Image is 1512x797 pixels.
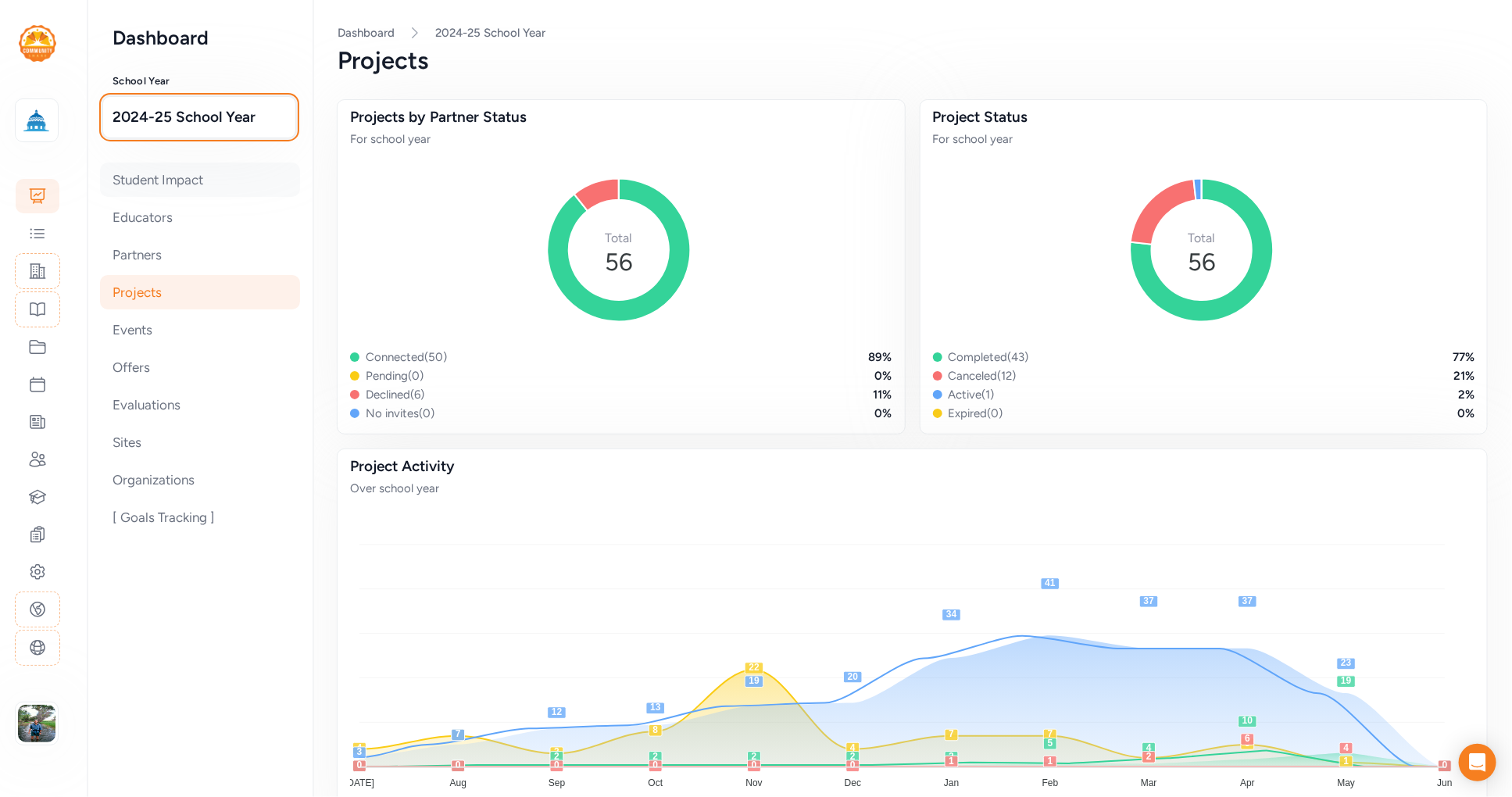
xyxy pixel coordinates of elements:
[944,777,959,788] tspan: Jan
[100,163,300,197] div: Student Impact
[1141,777,1157,788] tspan: Mar
[100,388,300,422] div: Evaluations
[100,500,300,534] div: [ Goals Tracking ]
[1042,777,1059,788] tspan: Feb
[549,777,566,788] tspan: Sep
[933,106,1475,128] div: Project Status
[100,275,300,309] div: Projects
[949,368,1017,384] div: Canceled ( 12 )
[100,350,300,384] div: Offers
[366,368,424,384] div: Pending ( 0 )
[100,313,300,347] div: Events
[845,777,861,788] tspan: Dec
[933,131,1475,147] div: For school year
[350,131,892,147] div: For school year
[435,25,545,41] a: 2024-25 School Year
[1240,777,1255,788] tspan: Apr
[102,96,296,138] button: 2024-25 School Year
[875,406,892,421] div: 0 %
[949,406,1003,421] div: Expired ( 0 )
[350,106,892,128] div: Projects by Partner Status
[100,463,300,497] div: Organizations
[1453,349,1474,365] div: 77 %
[113,106,286,128] span: 2024-25 School Year
[338,26,395,40] a: Dashboard
[113,75,288,88] h3: School Year
[949,349,1029,365] div: Completed ( 43 )
[1459,744,1496,781] div: Open Intercom Messenger
[366,349,447,365] div: Connected ( 50 )
[649,777,663,788] tspan: Oct
[869,349,892,365] div: 89 %
[113,25,288,50] h2: Dashboard
[350,481,1474,496] div: Over school year
[746,777,763,788] tspan: Nov
[1438,777,1453,788] tspan: Jun
[100,238,300,272] div: Partners
[1457,406,1474,421] div: 0 %
[1458,387,1474,402] div: 2 %
[338,47,1487,75] div: Projects
[875,368,892,384] div: 0 %
[366,387,424,402] div: Declined ( 6 )
[345,777,374,788] tspan: [DATE]
[338,25,1487,41] nav: Breadcrumb
[350,456,1474,477] div: Project Activity
[1453,368,1474,384] div: 21 %
[450,777,466,788] tspan: Aug
[366,406,434,421] div: No invites ( 0 )
[874,387,892,402] div: 11 %
[100,200,300,234] div: Educators
[949,387,995,402] div: Active ( 1 )
[20,103,54,138] img: logo
[100,425,300,459] div: Sites
[1338,777,1356,788] tspan: May
[19,25,56,62] img: logo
